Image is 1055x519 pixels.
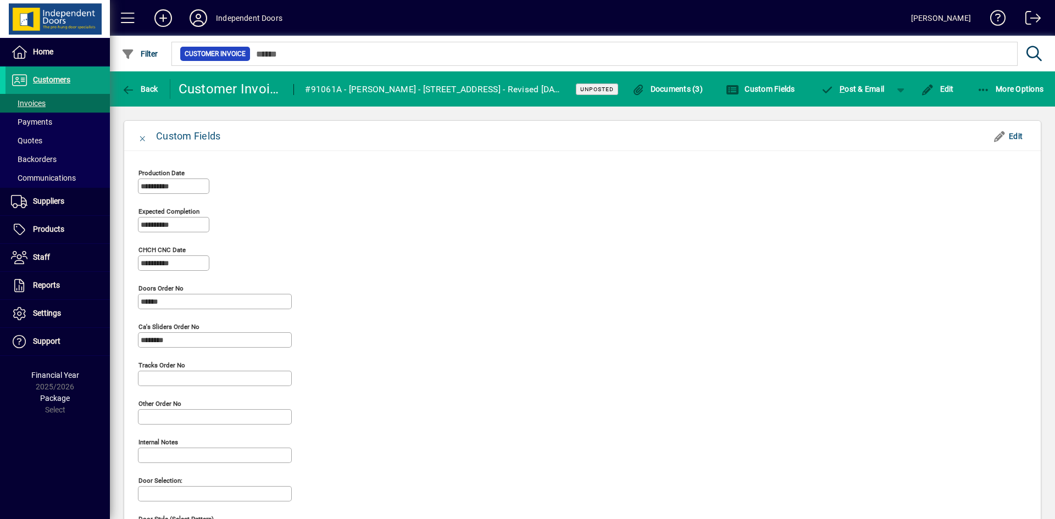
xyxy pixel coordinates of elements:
span: Communications [11,174,76,182]
button: Edit [989,126,1028,146]
a: Reports [5,272,110,299]
mat-label: Production Date [138,169,185,177]
span: Invoices [11,99,46,108]
button: Close [130,123,156,149]
span: Back [121,85,158,93]
span: Payments [11,118,52,126]
span: Filter [121,49,158,58]
div: #91061A - [PERSON_NAME] - [STREET_ADDRESS] - Revised [DATE] [305,81,562,98]
mat-label: Expected Completion [138,208,199,215]
span: Products [33,225,64,233]
a: Settings [5,300,110,327]
a: Invoices [5,94,110,113]
span: Customers [33,75,70,84]
button: Filter [119,44,161,64]
span: More Options [977,85,1044,93]
span: Suppliers [33,197,64,205]
mat-label: Tracks Order No [138,361,185,369]
a: Support [5,328,110,355]
a: Products [5,216,110,243]
span: Customer Invoice [185,48,246,59]
a: Knowledge Base [982,2,1006,38]
span: Staff [33,253,50,261]
span: P [840,85,845,93]
button: Custom Fields [723,79,798,99]
span: Backorders [11,155,57,164]
span: Settings [33,309,61,317]
mat-label: Ca's Sliders Order No [138,323,199,331]
div: Customer Invoice [179,80,283,98]
app-page-header-button: Back [110,79,170,99]
span: Quotes [11,136,42,145]
div: Custom Fields [156,127,220,145]
span: Home [33,47,53,56]
a: Backorders [5,150,110,169]
mat-label: Door Selection: [138,477,182,484]
span: Reports [33,281,60,289]
mat-label: Internal Notes [138,438,178,446]
button: More Options [974,79,1047,99]
button: Post & Email [815,79,890,99]
a: Quotes [5,131,110,150]
span: Documents (3) [631,85,703,93]
span: Support [33,337,60,345]
a: Home [5,38,110,66]
a: Logout [1017,2,1041,38]
button: Back [119,79,161,99]
a: Payments [5,113,110,131]
mat-label: CHCH CNC Date [138,246,186,254]
mat-label: Other Order No [138,400,181,408]
button: Profile [181,8,216,28]
span: Unposted [580,86,614,93]
button: Documents (3) [629,79,706,99]
span: Edit [921,85,954,93]
a: Staff [5,244,110,271]
button: Add [146,8,181,28]
span: Package [40,394,70,403]
a: Suppliers [5,188,110,215]
mat-label: Doors Order No [138,284,184,292]
span: Custom Fields [726,85,795,93]
button: Edit [918,79,957,99]
span: Financial Year [31,371,79,380]
span: Edit [993,127,1023,145]
div: [PERSON_NAME] [911,9,971,27]
div: Independent Doors [216,9,282,27]
span: ost & Email [821,85,885,93]
a: Communications [5,169,110,187]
